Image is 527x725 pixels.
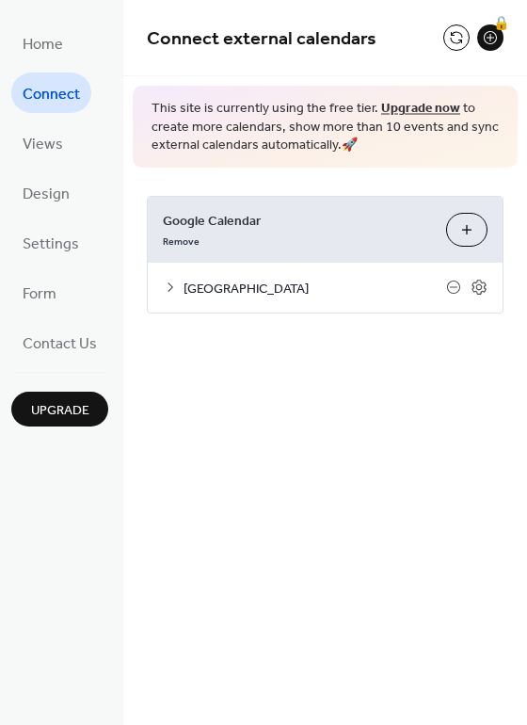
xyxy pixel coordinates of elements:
span: Form [23,280,56,309]
span: Home [23,30,63,59]
span: Google Calendar [163,211,431,231]
span: Settings [23,230,79,259]
span: [GEOGRAPHIC_DATA] [184,279,446,298]
button: Upgrade [11,392,108,427]
span: This site is currently using the free tier. to create more calendars, show more than 10 events an... [152,100,499,155]
a: Upgrade now [381,96,460,121]
span: Upgrade [31,401,89,421]
a: Design [11,172,81,213]
a: Connect [11,72,91,113]
a: Form [11,272,68,313]
span: Contact Us [23,330,97,359]
a: Contact Us [11,322,108,362]
span: Design [23,180,70,209]
span: Connect [23,80,80,109]
a: Settings [11,222,90,263]
span: Connect external calendars [147,21,376,57]
span: Views [23,130,63,159]
span: Remove [163,234,200,248]
a: Home [11,23,74,63]
a: Views [11,122,74,163]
